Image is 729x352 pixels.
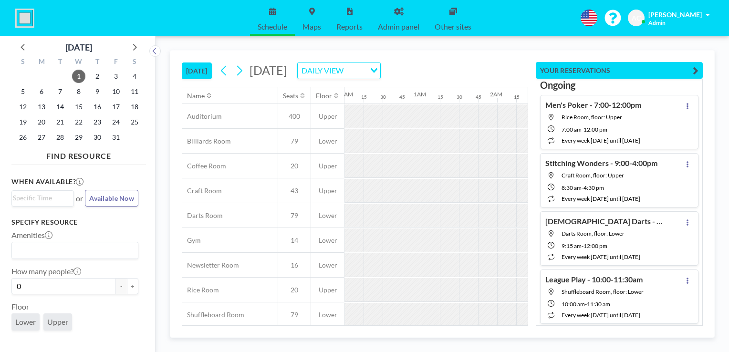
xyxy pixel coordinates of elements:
span: Lower [311,236,344,245]
h4: [DEMOGRAPHIC_DATA] Darts - 9:15-12:00pm [545,217,665,226]
label: Amenities [11,230,52,240]
span: Rice Room, floor: Upper [562,114,622,121]
div: F [106,56,125,69]
button: YOUR RESERVATIONS [536,62,703,79]
button: Available Now [85,190,138,207]
span: Wednesday, October 29, 2025 [72,131,85,144]
h3: Specify resource [11,218,138,227]
span: 79 [278,137,311,145]
span: 7:00 AM [562,126,582,133]
span: [DATE] [250,63,287,77]
span: Gym [182,236,201,245]
span: AC [632,14,641,22]
input: Search for option [13,244,133,257]
span: Friday, October 17, 2025 [109,100,123,114]
span: Lower [311,311,344,319]
span: 20 [278,286,311,294]
span: Sunday, October 19, 2025 [16,115,30,129]
div: Search for option [12,242,138,259]
div: Name [187,92,205,100]
button: - [115,278,127,294]
span: Billiards Room [182,137,231,145]
span: Rice Room [182,286,219,294]
div: 45 [399,94,405,100]
span: Friday, October 31, 2025 [109,131,123,144]
span: Friday, October 10, 2025 [109,85,123,98]
div: 12AM [337,91,353,98]
span: Available Now [89,194,134,202]
span: Thursday, October 23, 2025 [91,115,104,129]
div: S [125,56,144,69]
div: Search for option [298,62,380,79]
h4: League Play - 10:00-11:30am [545,275,643,284]
span: Wednesday, October 8, 2025 [72,85,85,98]
label: How many people? [11,267,81,276]
span: Upper [311,162,344,170]
span: Craft Room, floor: Upper [562,172,624,179]
span: Admin panel [378,23,419,31]
span: Reports [336,23,363,31]
div: 30 [457,94,462,100]
span: Saturday, October 25, 2025 [128,115,141,129]
div: S [14,56,32,69]
div: 30 [380,94,386,100]
h4: Men's Poker - 7:00-12:00pm [545,100,641,110]
span: Monday, October 20, 2025 [35,115,48,129]
span: Tuesday, October 21, 2025 [53,115,67,129]
span: every week [DATE] until [DATE] [562,195,640,202]
span: Schedule [258,23,287,31]
span: Darts Room [182,211,223,220]
input: Search for option [13,193,68,203]
span: 12:00 PM [583,242,607,249]
span: Sunday, October 5, 2025 [16,85,30,98]
h4: Stitching Wonders - 9:00-4:00pm [545,158,657,168]
div: 15 [437,94,443,100]
span: Saturday, October 11, 2025 [128,85,141,98]
span: - [582,184,583,191]
span: Monday, October 6, 2025 [35,85,48,98]
span: Lower [311,137,344,145]
span: Wednesday, October 15, 2025 [72,100,85,114]
button: + [127,278,138,294]
span: Tuesday, October 14, 2025 [53,100,67,114]
span: Darts Room, floor: Lower [562,230,625,237]
span: 400 [278,112,311,121]
span: or [76,194,83,203]
span: Friday, October 24, 2025 [109,115,123,129]
span: 10:00 AM [562,300,585,308]
span: 79 [278,211,311,220]
span: Friday, October 3, 2025 [109,70,123,83]
span: 12:00 PM [583,126,607,133]
span: - [585,300,587,308]
span: every week [DATE] until [DATE] [562,253,640,260]
input: Search for option [346,64,364,77]
span: 20 [278,162,311,170]
span: 79 [278,311,311,319]
span: Lower [311,211,344,220]
span: Monday, October 27, 2025 [35,131,48,144]
span: Wednesday, October 1, 2025 [72,70,85,83]
span: every week [DATE] until [DATE] [562,311,640,319]
span: Other sites [435,23,471,31]
div: T [51,56,70,69]
span: 11:30 AM [587,300,610,308]
span: Lower [311,261,344,269]
span: Wednesday, October 22, 2025 [72,115,85,129]
span: Sunday, October 12, 2025 [16,100,30,114]
span: Thursday, October 16, 2025 [91,100,104,114]
img: organization-logo [15,9,34,28]
span: Upper [311,286,344,294]
span: 14 [278,236,311,245]
h3: Ongoing [540,79,698,91]
div: 1AM [414,91,426,98]
div: Search for option [12,191,73,205]
div: 15 [361,94,367,100]
div: T [88,56,106,69]
span: Upper [311,186,344,195]
span: Coffee Room [182,162,226,170]
div: 2AM [490,91,502,98]
span: - [582,242,583,249]
span: 4:30 PM [583,184,604,191]
span: Lower [15,317,36,326]
button: [DATE] [182,62,212,79]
